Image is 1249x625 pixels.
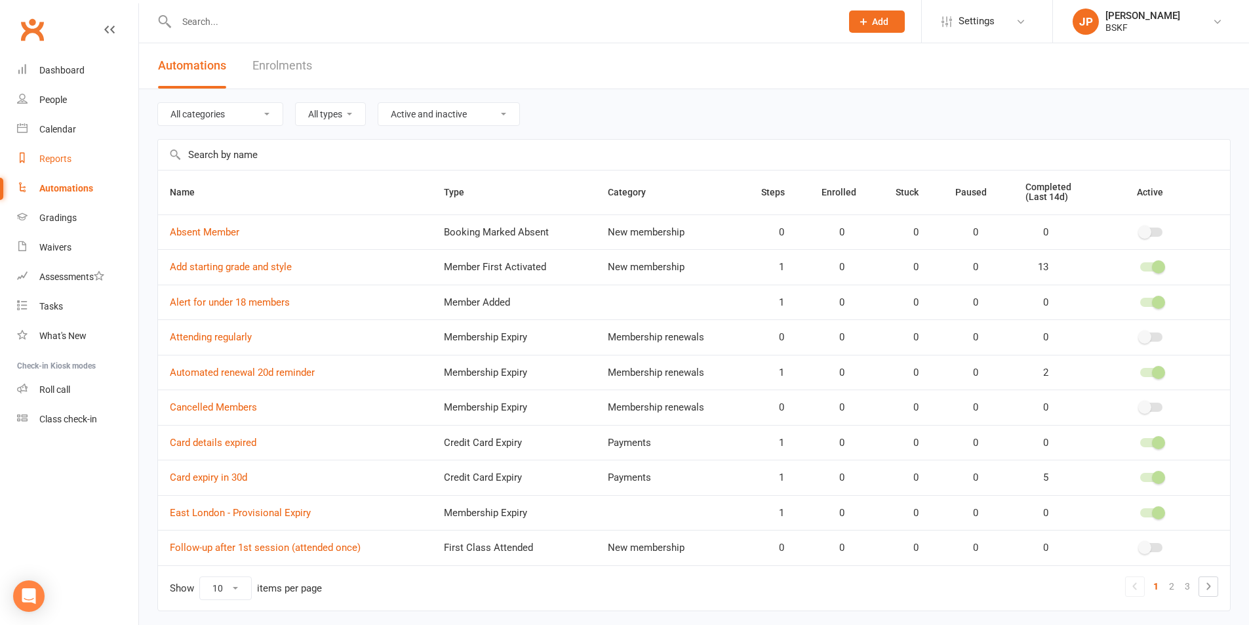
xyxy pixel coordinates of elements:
span: Category [608,187,660,197]
span: 0 [896,508,919,519]
span: 0 [896,367,919,378]
span: 0 [761,542,784,554]
a: Cancelled Members [170,401,257,413]
span: 0 [955,472,978,483]
span: 0 [896,472,919,483]
a: Enrolments [252,43,312,89]
span: 0 [955,227,978,238]
span: 0 [761,227,784,238]
span: 0 [822,437,844,449]
div: What's New [39,331,87,341]
span: 0 [896,297,919,308]
td: Membership Expiry [432,319,596,355]
a: East London - Provisional Expiry [170,507,311,519]
span: 2 [1025,367,1048,378]
td: Member First Activated [432,249,596,285]
div: Membership renewals [608,402,738,413]
span: 0 [1025,332,1048,343]
span: 1 [761,262,784,273]
a: Class kiosk mode [17,405,138,434]
th: Enrolled [810,171,884,214]
div: JP [1073,9,1099,35]
a: Alert for under 18 members [170,296,290,308]
div: Calendar [39,124,76,134]
th: Type [432,171,596,214]
span: 0 [822,542,844,554]
span: 0 [896,437,919,449]
button: Category [608,184,660,200]
span: 0 [896,402,919,413]
div: Membership renewals [608,367,738,378]
a: Automations [17,174,138,203]
span: 5 [1025,472,1048,483]
span: 0 [1025,437,1048,449]
div: Gradings [39,212,77,223]
span: 0 [1025,402,1048,413]
th: Paused [943,171,1014,214]
a: Clubworx [16,13,49,46]
th: Stuck [884,171,943,214]
div: items per page [257,583,322,594]
button: Add [849,10,905,33]
span: 0 [1025,542,1048,554]
span: 0 [955,508,978,519]
td: Membership Expiry [432,355,596,390]
a: People [17,85,138,115]
div: Payments [608,437,738,449]
td: Credit Card Expiry [432,425,596,460]
span: 0 [955,332,978,343]
td: Membership Expiry [432,390,596,425]
span: Add [872,16,888,27]
span: 0 [822,508,844,519]
td: First Class Attended [432,530,596,565]
span: 0 [896,542,919,554]
div: BSKF [1105,22,1180,33]
div: Class check-in [39,414,97,424]
a: 1 [1148,577,1164,595]
span: 0 [822,402,844,413]
div: Automations [39,183,93,193]
a: Card details expired [170,437,256,449]
span: 0 [822,367,844,378]
span: 0 [1025,508,1048,519]
span: 1 [761,297,784,308]
td: Member Added [432,285,596,320]
a: Add starting grade and style [170,261,292,273]
a: Reports [17,144,138,174]
a: Tasks [17,292,138,321]
td: Membership Expiry [432,495,596,531]
span: 0 [896,262,919,273]
div: New membership [608,227,738,238]
span: 0 [822,262,844,273]
button: Automations [158,43,226,89]
span: 0 [822,227,844,238]
div: People [39,94,67,105]
input: Search by name [158,140,1230,170]
span: 0 [955,262,978,273]
a: Automated renewal 20d reminder [170,367,315,378]
span: 13 [1025,262,1048,273]
div: Payments [608,472,738,483]
td: Booking Marked Absent [432,214,596,250]
a: Card expiry in 30d [170,472,247,483]
a: Gradings [17,203,138,233]
div: [PERSON_NAME] [1105,10,1180,22]
td: Credit Card Expiry [432,460,596,495]
a: Follow-up after 1st session (attended once) [170,542,361,554]
span: 1 [761,508,784,519]
div: New membership [608,542,738,554]
span: 0 [822,332,844,343]
span: 1 [761,472,784,483]
a: What's New [17,321,138,351]
div: Assessments [39,272,104,282]
span: 1 [761,367,784,378]
div: Tasks [39,301,63,312]
div: Membership renewals [608,332,738,343]
a: Assessments [17,262,138,292]
a: Attending regularly [170,331,252,343]
span: Settings [959,7,995,36]
span: Completed (Last 14d) [1025,182,1071,202]
a: Absent Member [170,226,239,238]
span: 0 [955,367,978,378]
th: Steps [749,171,810,214]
